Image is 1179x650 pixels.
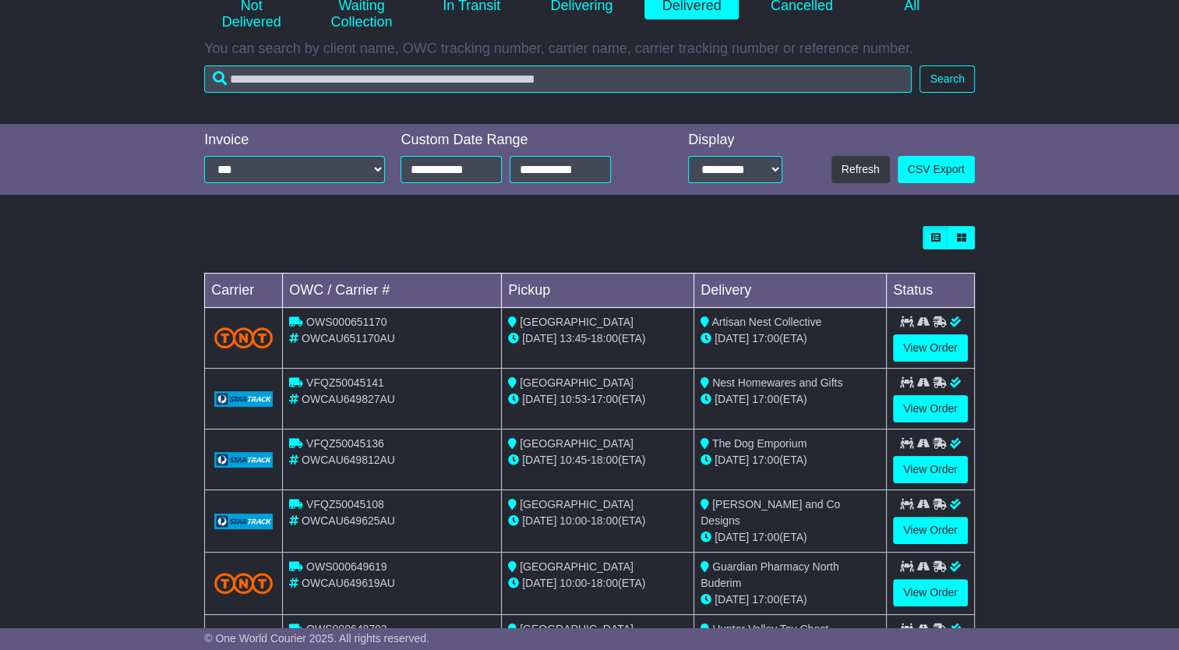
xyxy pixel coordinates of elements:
span: [GEOGRAPHIC_DATA] [520,376,634,389]
div: - (ETA) [508,330,687,347]
div: - (ETA) [508,391,687,408]
td: Pickup [502,274,694,308]
span: [DATE] [522,393,556,405]
span: Nest Homewares and Gifts [712,376,842,389]
div: (ETA) [701,529,880,546]
span: 18:00 [591,514,618,527]
span: 17:00 [752,332,779,344]
td: Delivery [694,274,887,308]
span: 18:00 [591,454,618,466]
div: Display [688,132,782,149]
span: OWCAU649625AU [302,514,395,527]
span: [GEOGRAPHIC_DATA] [520,437,634,450]
span: 18:00 [591,577,618,589]
a: View Order [893,334,968,362]
span: OWS000649619 [306,560,387,573]
td: Carrier [205,274,283,308]
div: (ETA) [701,452,880,468]
p: You can search by client name, OWC tracking number, carrier name, carrier tracking number or refe... [204,41,975,58]
span: OWCAU649812AU [302,454,395,466]
a: CSV Export [898,156,975,183]
span: OWCAU651170AU [302,332,395,344]
span: OWS000651170 [306,316,387,328]
span: 17:00 [752,531,779,543]
span: OWS000648703 [306,623,387,635]
span: VFQZ50045141 [306,376,384,389]
img: TNT_Domestic.png [214,327,273,348]
a: View Order [893,395,968,422]
span: 10:00 [559,577,587,589]
span: 10:00 [559,514,587,527]
span: [DATE] [715,332,749,344]
span: [DATE] [715,393,749,405]
span: [GEOGRAPHIC_DATA] [520,316,634,328]
td: Status [887,274,975,308]
span: VFQZ50045108 [306,498,384,510]
span: OWCAU649619AU [302,577,395,589]
button: Refresh [831,156,890,183]
span: [DATE] [522,454,556,466]
span: 10:53 [559,393,587,405]
span: [DATE] [715,531,749,543]
span: 17:00 [752,593,779,606]
span: [DATE] [522,332,556,344]
div: (ETA) [701,391,880,408]
span: [GEOGRAPHIC_DATA] [520,623,634,635]
div: - (ETA) [508,575,687,592]
span: [DATE] [522,577,556,589]
span: The Dog Emporium [712,437,807,450]
span: 13:45 [559,332,587,344]
span: © One World Courier 2025. All rights reserved. [204,632,429,645]
a: View Order [893,456,968,483]
div: Invoice [204,132,385,149]
span: [DATE] [522,514,556,527]
span: 17:00 [752,454,779,466]
span: 17:00 [591,393,618,405]
img: GetCarrierServiceLogo [214,391,273,407]
span: [GEOGRAPHIC_DATA] [520,560,634,573]
span: [GEOGRAPHIC_DATA] [520,498,634,510]
div: - (ETA) [508,452,687,468]
span: Hunter Valley Toy Chest [712,623,828,635]
span: VFQZ50045136 [306,437,384,450]
span: 10:45 [559,454,587,466]
span: 17:00 [752,393,779,405]
span: Artisan Nest Collective [711,316,821,328]
img: GetCarrierServiceLogo [214,514,273,529]
img: GetCarrierServiceLogo [214,452,273,468]
span: 18:00 [591,332,618,344]
span: Guardian Pharmacy North Buderim [701,560,839,589]
a: View Order [893,517,968,544]
div: (ETA) [701,330,880,347]
span: [PERSON_NAME] and Co Designs [701,498,840,527]
button: Search [920,65,974,93]
div: Custom Date Range [401,132,647,149]
div: - (ETA) [508,513,687,529]
td: OWC / Carrier # [283,274,502,308]
img: TNT_Domestic.png [214,573,273,594]
span: [DATE] [715,593,749,606]
a: View Order [893,579,968,606]
span: OWCAU649827AU [302,393,395,405]
span: [DATE] [715,454,749,466]
div: (ETA) [701,592,880,608]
